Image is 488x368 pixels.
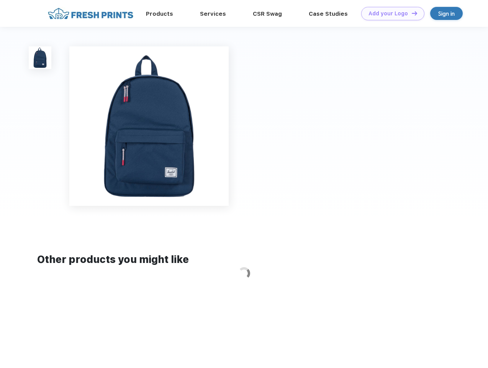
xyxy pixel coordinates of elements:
[37,252,450,267] div: Other products you might like
[46,7,136,20] img: fo%20logo%202.webp
[430,7,463,20] a: Sign in
[69,46,229,206] img: func=resize&h=640
[146,10,173,17] a: Products
[412,11,417,15] img: DT
[438,9,455,18] div: Sign in
[368,10,408,17] div: Add your Logo
[29,46,51,69] img: func=resize&h=100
